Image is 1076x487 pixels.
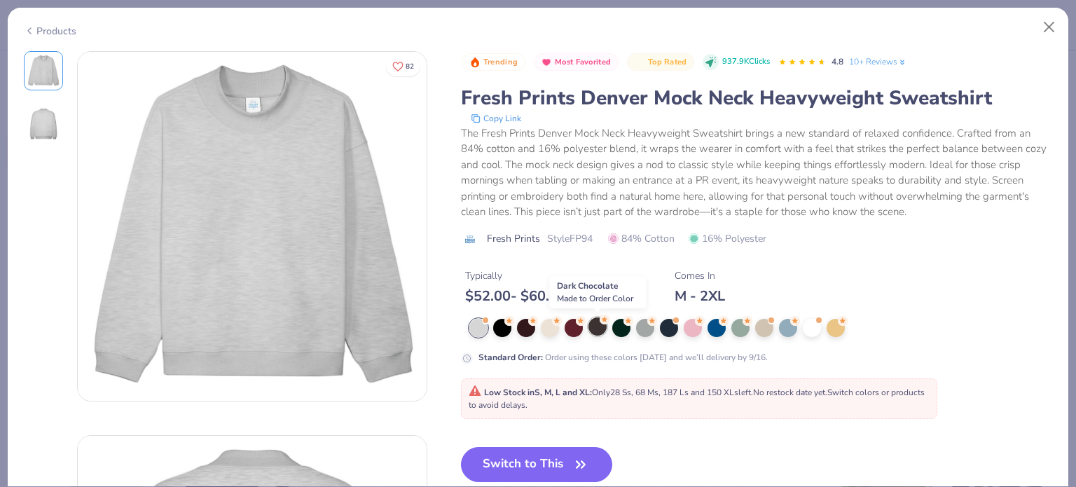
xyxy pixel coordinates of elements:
button: Close [1036,14,1063,41]
span: Fresh Prints [487,231,540,246]
span: Only 28 Ss, 68 Ms, 187 Ls and 150 XLs left. Switch colors or products to avoid delays. [469,387,925,411]
span: Made to Order Color [557,293,633,304]
div: Comes In [675,268,725,283]
span: Most Favorited [555,58,611,66]
button: Badge Button [627,53,694,71]
img: Top Rated sort [634,57,645,68]
span: Top Rated [648,58,687,66]
button: copy to clipboard [467,111,525,125]
img: Most Favorited sort [541,57,552,68]
span: Style FP94 [547,231,593,246]
div: Fresh Prints Denver Mock Neck Heavyweight Sweatshirt [461,85,1053,111]
div: 4.8 Stars [778,51,826,74]
div: Dark Chocolate [549,276,646,308]
img: brand logo [461,233,480,245]
button: Badge Button [462,53,525,71]
button: Badge Button [534,53,619,71]
div: $ 52.00 - $ 60.00 [465,287,580,305]
span: 4.8 [832,56,843,67]
button: Switch to This [461,447,613,482]
strong: Low Stock in S, M, L and XL : [484,387,592,398]
img: Trending sort [469,57,481,68]
span: No restock date yet. [753,387,827,398]
img: Front [78,52,427,401]
div: Products [24,24,76,39]
button: Like [386,56,420,76]
div: The Fresh Prints Denver Mock Neck Heavyweight Sweatshirt brings a new standard of relaxed confide... [461,125,1053,220]
span: 937.9K Clicks [722,56,770,68]
div: M - 2XL [675,287,725,305]
span: Trending [483,58,518,66]
img: Back [27,107,60,141]
img: Front [27,54,60,88]
a: 10+ Reviews [849,55,907,68]
div: Order using these colors [DATE] and we’ll delivery by 9/16. [478,351,768,364]
span: 16% Polyester [689,231,766,246]
span: 82 [406,63,414,70]
span: 84% Cotton [608,231,675,246]
div: Typically [465,268,580,283]
strong: Standard Order : [478,352,543,363]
